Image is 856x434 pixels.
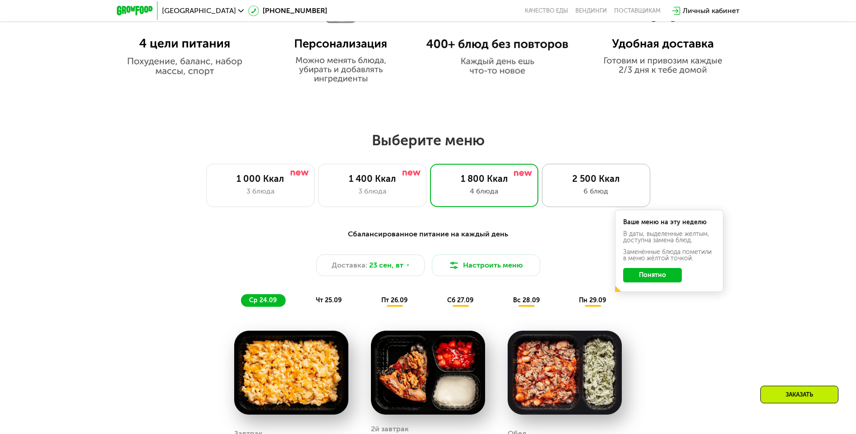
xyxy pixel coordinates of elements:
[216,186,305,197] div: 3 блюда
[513,296,540,304] span: вс 28.09
[369,260,403,271] span: 23 сен, вт
[248,5,327,16] a: [PHONE_NUMBER]
[440,186,529,197] div: 4 блюда
[575,7,607,14] a: Вендинги
[623,268,682,282] button: Понятно
[683,5,740,16] div: Личный кабинет
[525,7,568,14] a: Качество еды
[316,296,342,304] span: чт 25.09
[328,186,417,197] div: 3 блюда
[249,296,277,304] span: ср 24.09
[551,186,641,197] div: 6 блюд
[447,296,473,304] span: сб 27.09
[161,229,695,240] div: Сбалансированное питание на каждый день
[332,260,367,271] span: Доставка:
[440,173,529,184] div: 1 800 Ккал
[579,296,606,304] span: пн 29.09
[623,231,715,244] div: В даты, выделенные желтым, доступна замена блюд.
[551,173,641,184] div: 2 500 Ккал
[29,131,827,149] h2: Выберите меню
[623,249,715,262] div: Заменённые блюда пометили в меню жёлтой точкой.
[162,7,236,14] span: [GEOGRAPHIC_DATA]
[614,7,661,14] div: поставщикам
[623,219,715,226] div: Ваше меню на эту неделю
[381,296,407,304] span: пт 26.09
[760,386,838,403] div: Заказать
[216,173,305,184] div: 1 000 Ккал
[328,173,417,184] div: 1 400 Ккал
[432,254,540,276] button: Настроить меню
